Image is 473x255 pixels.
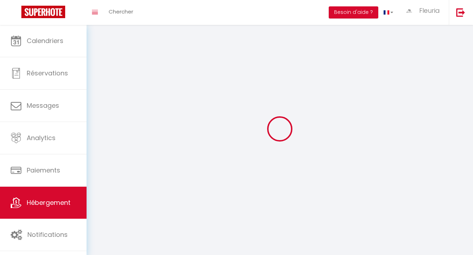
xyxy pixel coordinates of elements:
[456,8,465,17] img: logout
[27,101,59,110] span: Messages
[27,230,68,239] span: Notifications
[27,36,63,45] span: Calendriers
[27,133,56,142] span: Analytics
[419,6,440,15] span: Fleuria
[27,198,71,207] span: Hébergement
[21,6,65,18] img: Super Booking
[6,3,27,24] button: Ouvrir le widget de chat LiveChat
[109,8,133,15] span: Chercher
[443,223,468,250] iframe: Chat
[404,7,415,14] img: ...
[27,69,68,78] span: Réservations
[27,166,60,175] span: Paiements
[329,6,378,18] button: Besoin d'aide ?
